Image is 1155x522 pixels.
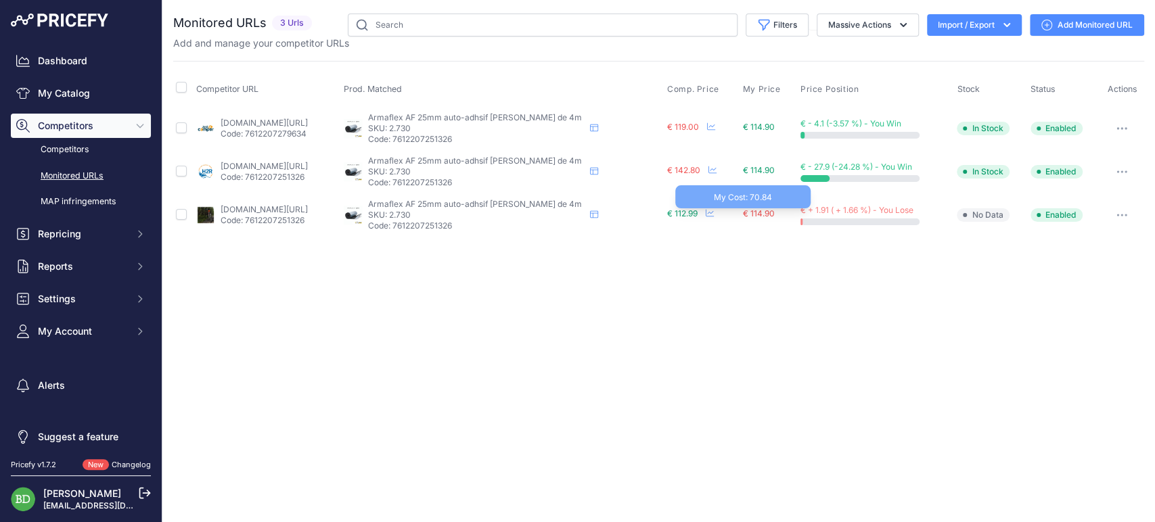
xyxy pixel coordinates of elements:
[667,84,722,95] button: Comp. Price
[221,215,308,226] p: Code: 7612207251326
[112,460,151,469] a: Changelog
[221,128,308,139] p: Code: 7612207279634
[368,156,582,166] span: Armaflex AF 25mm auto-adhsif [PERSON_NAME] de 4m
[11,114,151,138] button: Competitors
[368,166,585,177] p: SKU: 2.730
[1107,84,1137,94] span: Actions
[11,319,151,343] button: My Account
[957,165,1010,179] span: In Stock
[83,459,109,471] span: New
[927,14,1022,36] button: Import / Export
[173,37,349,50] p: Add and manage your competitor URLs
[11,14,108,27] img: Pricefy Logo
[743,208,775,218] span: € 114.90
[1031,122,1083,135] span: Enabled
[221,204,308,214] a: [DOMAIN_NAME][URL]
[743,84,781,95] span: My Price
[11,190,151,214] a: MAP infringements
[368,199,582,209] span: Armaflex AF 25mm auto-adhsif [PERSON_NAME] de 4m
[1031,84,1056,94] span: Status
[11,138,151,162] a: Competitors
[38,292,127,306] span: Settings
[11,373,151,398] a: Alerts
[43,488,121,499] a: [PERSON_NAME]
[221,161,308,171] a: [DOMAIN_NAME][URL]
[800,84,861,95] button: Price Position
[800,84,859,95] span: Price Position
[11,287,151,311] button: Settings
[667,208,698,218] span: € 112.99
[221,172,308,183] p: Code: 7612207251326
[348,14,738,37] input: Search
[272,16,312,31] span: 3 Urls
[667,84,719,95] span: Comp. Price
[800,118,901,128] span: € - 4.1 (-3.57 %) - You Win
[800,162,912,172] span: € - 27.9 (-24.28 %) - You Win
[11,49,151,73] a: Dashboard
[746,14,809,37] button: Filters
[11,164,151,188] a: Monitored URLs
[957,84,979,94] span: Stock
[11,254,151,279] button: Reports
[11,49,151,449] nav: Sidebar
[667,165,700,175] span: € 142.80
[1030,14,1144,36] a: Add Monitored URL
[11,222,151,246] button: Repricing
[1031,165,1083,179] span: Enabled
[11,459,56,471] div: Pricefy v1.7.2
[344,84,402,94] span: Prod. Matched
[368,123,585,134] p: SKU: 2.730
[743,122,775,132] span: € 114.90
[38,325,127,338] span: My Account
[38,227,127,241] span: Repricing
[800,205,913,215] span: € + 1.91 ( + 1.66 %) - You Lose
[173,14,267,32] h2: Monitored URLs
[11,81,151,105] a: My Catalog
[368,134,585,145] p: Code: 7612207251326
[368,220,585,231] p: Code: 7612207251326
[43,500,185,511] a: [EMAIL_ADDRESS][DOMAIN_NAME]
[368,210,585,220] p: SKU: 2.730
[368,177,585,188] p: Code: 7612207251326
[714,192,772,202] span: My Cost: 70.84
[1031,208,1083,222] span: Enabled
[957,122,1010,135] span: In Stock
[221,118,308,128] a: [DOMAIN_NAME][URL]
[817,14,919,37] button: Massive Actions
[11,425,151,449] a: Suggest a feature
[196,84,258,94] span: Competitor URL
[743,84,784,95] button: My Price
[38,119,127,133] span: Competitors
[368,112,582,122] span: Armaflex AF 25mm auto-adhsif [PERSON_NAME] de 4m
[743,165,775,175] span: € 114.90
[667,122,699,132] span: € 119.00
[957,208,1010,222] span: No Data
[38,260,127,273] span: Reports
